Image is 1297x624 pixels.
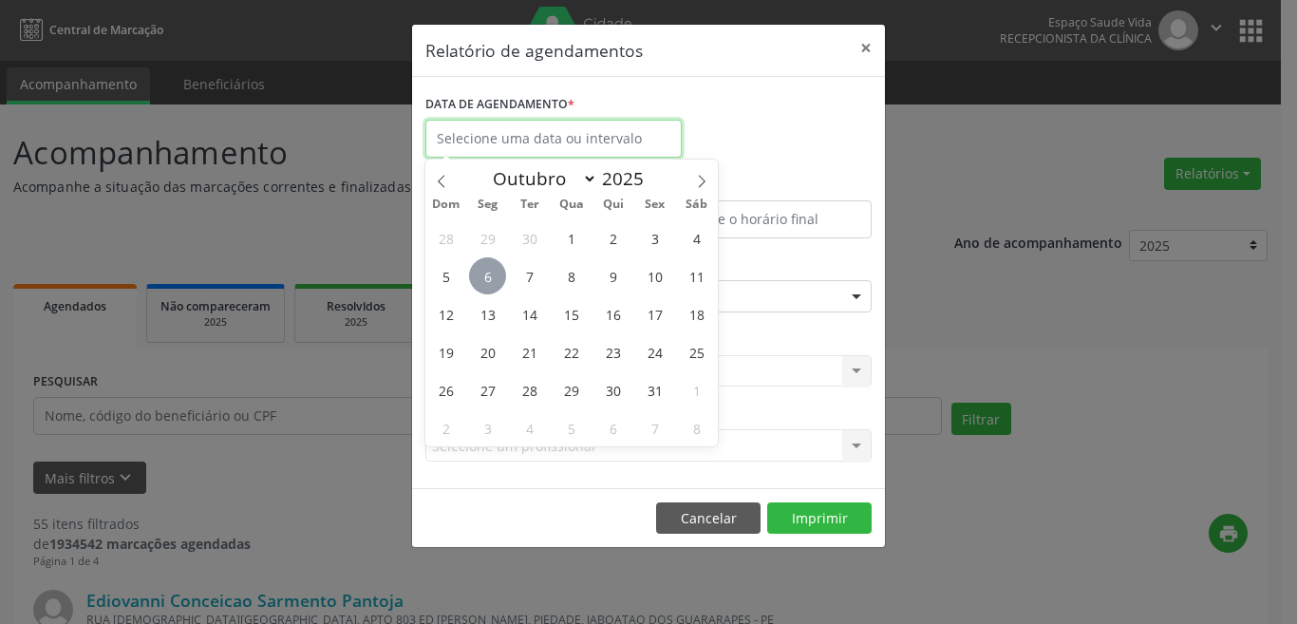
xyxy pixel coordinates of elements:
[483,165,597,192] select: Month
[636,257,673,294] span: Outubro 10, 2025
[509,199,551,211] span: Ter
[636,409,673,446] span: Novembro 7, 2025
[594,257,631,294] span: Outubro 9, 2025
[425,199,467,211] span: Dom
[427,371,464,408] span: Outubro 26, 2025
[594,219,631,256] span: Outubro 2, 2025
[467,199,509,211] span: Seg
[425,90,574,120] label: DATA DE AGENDAMENTO
[469,257,506,294] span: Outubro 6, 2025
[634,199,676,211] span: Sex
[653,200,872,238] input: Selecione o horário final
[678,333,715,370] span: Outubro 25, 2025
[553,257,590,294] span: Outubro 8, 2025
[553,219,590,256] span: Outubro 1, 2025
[511,257,548,294] span: Outubro 7, 2025
[678,371,715,408] span: Novembro 1, 2025
[597,166,660,191] input: Year
[511,333,548,370] span: Outubro 21, 2025
[594,295,631,332] span: Outubro 16, 2025
[425,38,643,63] h5: Relatório de agendamentos
[847,25,885,71] button: Close
[553,371,590,408] span: Outubro 29, 2025
[511,295,548,332] span: Outubro 14, 2025
[594,371,631,408] span: Outubro 30, 2025
[594,333,631,370] span: Outubro 23, 2025
[594,409,631,446] span: Novembro 6, 2025
[469,219,506,256] span: Setembro 29, 2025
[678,219,715,256] span: Outubro 4, 2025
[427,333,464,370] span: Outubro 19, 2025
[511,371,548,408] span: Outubro 28, 2025
[636,371,673,408] span: Outubro 31, 2025
[653,171,872,200] label: ATÉ
[425,120,682,158] input: Selecione uma data ou intervalo
[469,371,506,408] span: Outubro 27, 2025
[511,219,548,256] span: Setembro 30, 2025
[553,409,590,446] span: Novembro 5, 2025
[511,409,548,446] span: Novembro 4, 2025
[427,219,464,256] span: Setembro 28, 2025
[592,199,634,211] span: Qui
[553,295,590,332] span: Outubro 15, 2025
[551,199,592,211] span: Qua
[427,257,464,294] span: Outubro 5, 2025
[636,295,673,332] span: Outubro 17, 2025
[469,295,506,332] span: Outubro 13, 2025
[676,199,718,211] span: Sáb
[469,333,506,370] span: Outubro 20, 2025
[553,333,590,370] span: Outubro 22, 2025
[656,502,761,535] button: Cancelar
[678,295,715,332] span: Outubro 18, 2025
[469,409,506,446] span: Novembro 3, 2025
[636,333,673,370] span: Outubro 24, 2025
[678,409,715,446] span: Novembro 8, 2025
[767,502,872,535] button: Imprimir
[427,409,464,446] span: Novembro 2, 2025
[636,219,673,256] span: Outubro 3, 2025
[427,295,464,332] span: Outubro 12, 2025
[678,257,715,294] span: Outubro 11, 2025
